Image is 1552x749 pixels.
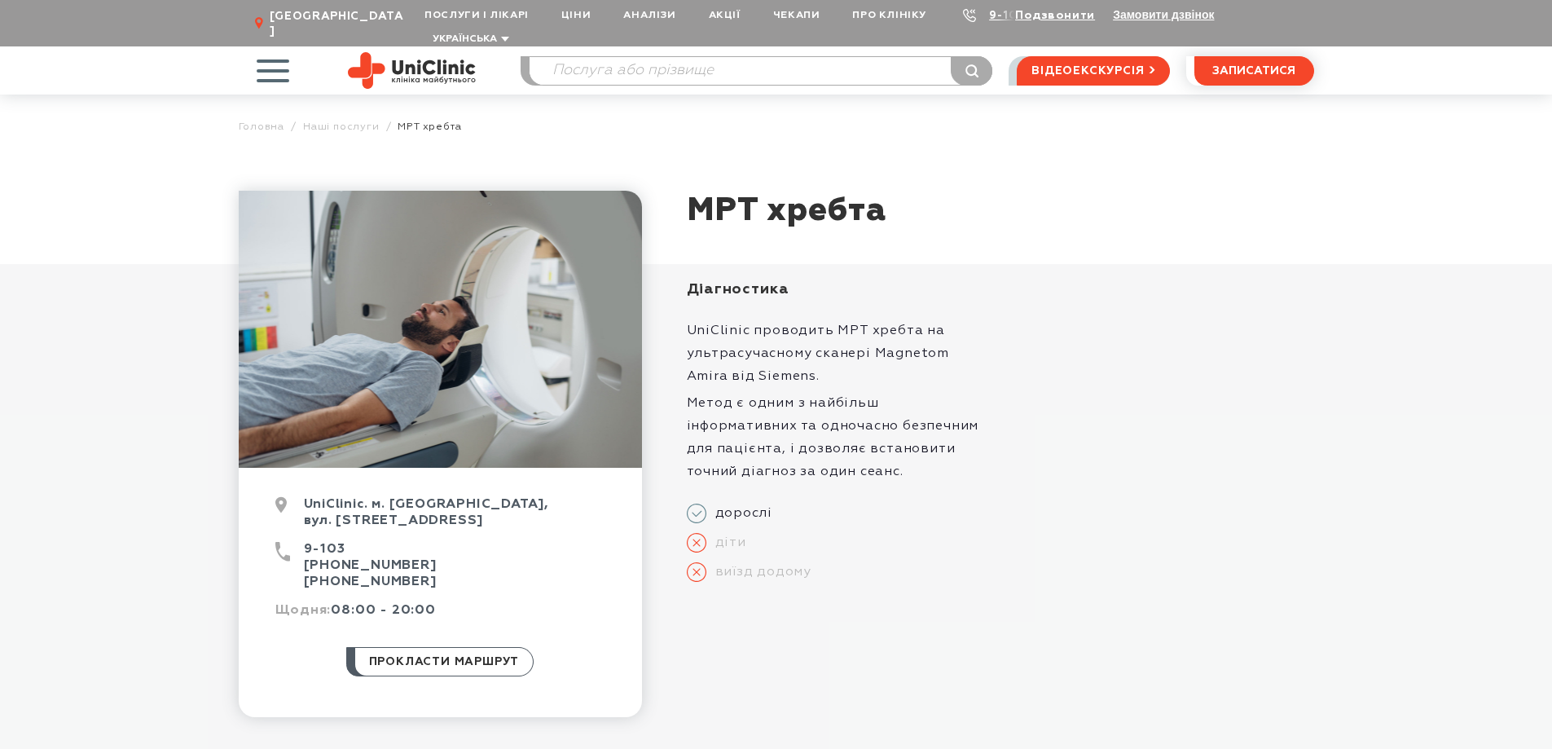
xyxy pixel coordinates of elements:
img: Uniclinic [348,52,476,89]
span: [GEOGRAPHIC_DATA] [270,9,408,38]
span: відеоекскурсія [1031,57,1144,85]
input: Послуга або прізвище [530,57,992,85]
span: діти [706,535,746,551]
span: Щодня: [275,604,332,617]
a: прокласти маршрут [346,647,534,676]
span: прокласти маршрут [369,648,520,676]
a: Головна [239,121,285,133]
button: Українська [429,33,509,46]
p: Метод є одним з найбільш інформативних та одночасно безпечним для пацієнта, і дозволяє встановити... [687,392,991,483]
div: Діагностика [687,280,991,299]
a: 9-103 [989,10,1025,21]
span: Українська [433,34,497,44]
span: МРТ хребта [398,121,461,133]
a: [PHONE_NUMBER] [304,559,437,572]
button: записатися [1194,56,1314,86]
a: 9-103 [304,543,345,556]
span: записатися [1212,65,1295,77]
span: виїзд додому [706,564,812,580]
button: Замовити дзвінок [1113,8,1214,21]
a: [PHONE_NUMBER] [304,575,437,588]
div: 08:00 - 20:00 [275,602,605,631]
div: UniClinic. м. [GEOGRAPHIC_DATA], вул. [STREET_ADDRESS] [275,496,605,541]
p: UniClinic проводить МРТ хребта на ультрасучасному сканері Magnetom Amira від Siemens. [687,319,991,388]
h1: МРТ хребта [687,191,887,231]
a: Наші послуги [303,121,380,133]
a: відеоекскурсія [1017,56,1169,86]
a: Подзвонити [1015,10,1095,21]
span: дорослі [706,505,773,522]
